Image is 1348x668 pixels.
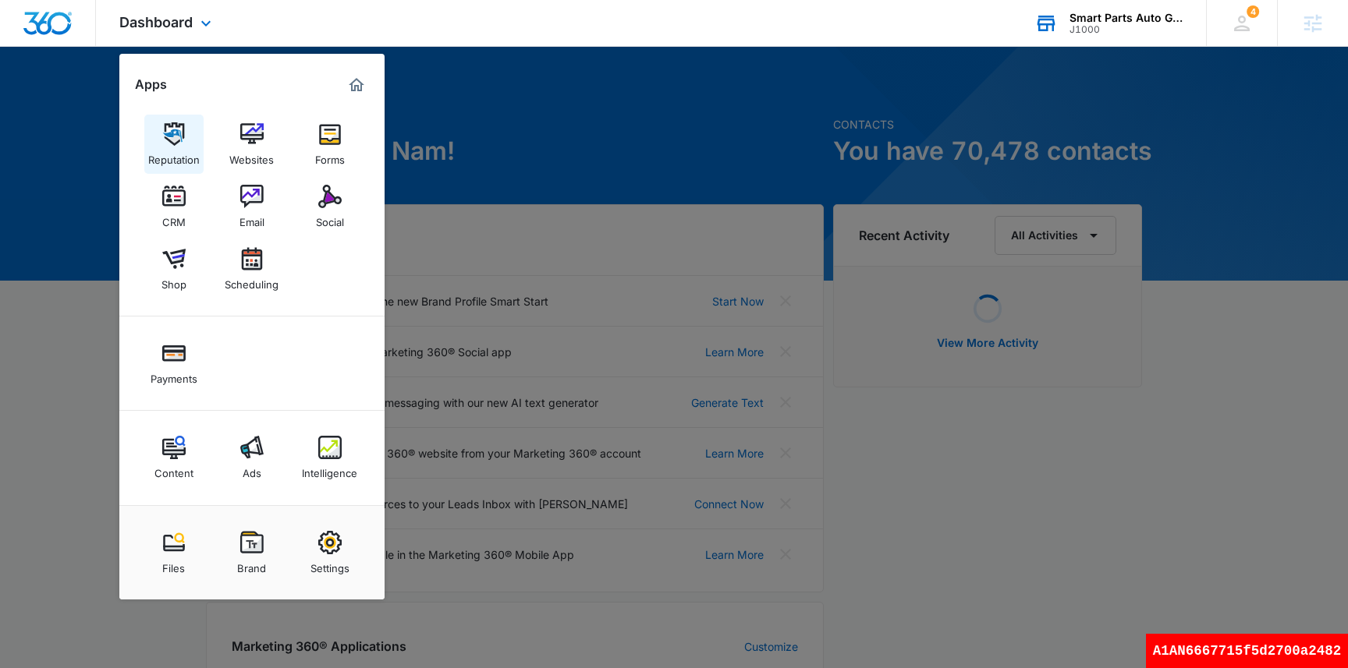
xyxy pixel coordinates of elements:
[300,115,360,174] a: Forms
[144,428,204,487] a: Content
[162,554,185,574] div: Files
[119,14,193,30] span: Dashboard
[222,239,282,299] a: Scheduling
[222,115,282,174] a: Websites
[135,77,167,92] h2: Apps
[225,270,278,291] div: Scheduling
[222,177,282,236] a: Email
[144,239,204,299] a: Shop
[243,459,261,479] div: Ads
[162,208,186,228] div: CRM
[300,177,360,236] a: Social
[1070,12,1183,24] div: account name
[237,554,266,574] div: Brand
[239,208,264,228] div: Email
[344,72,369,97] a: Marketing 360® Dashboard
[161,270,186,291] div: Shop
[302,459,357,479] div: Intelligence
[151,365,197,385] div: Payments
[300,428,360,487] a: Intelligence
[144,115,204,174] a: Reputation
[315,146,345,166] div: Forms
[154,459,193,479] div: Content
[229,146,274,166] div: Websites
[222,428,282,487] a: Ads
[1146,634,1348,668] div: A1AN6667715f5d2700a2482
[316,208,344,228] div: Social
[300,523,360,582] a: Settings
[144,523,204,582] a: Files
[1247,5,1259,18] span: 4
[310,554,349,574] div: Settings
[1070,24,1183,35] div: account id
[148,146,200,166] div: Reputation
[1247,5,1259,18] div: notifications count
[144,177,204,236] a: CRM
[144,334,204,393] a: Payments
[222,523,282,582] a: Brand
